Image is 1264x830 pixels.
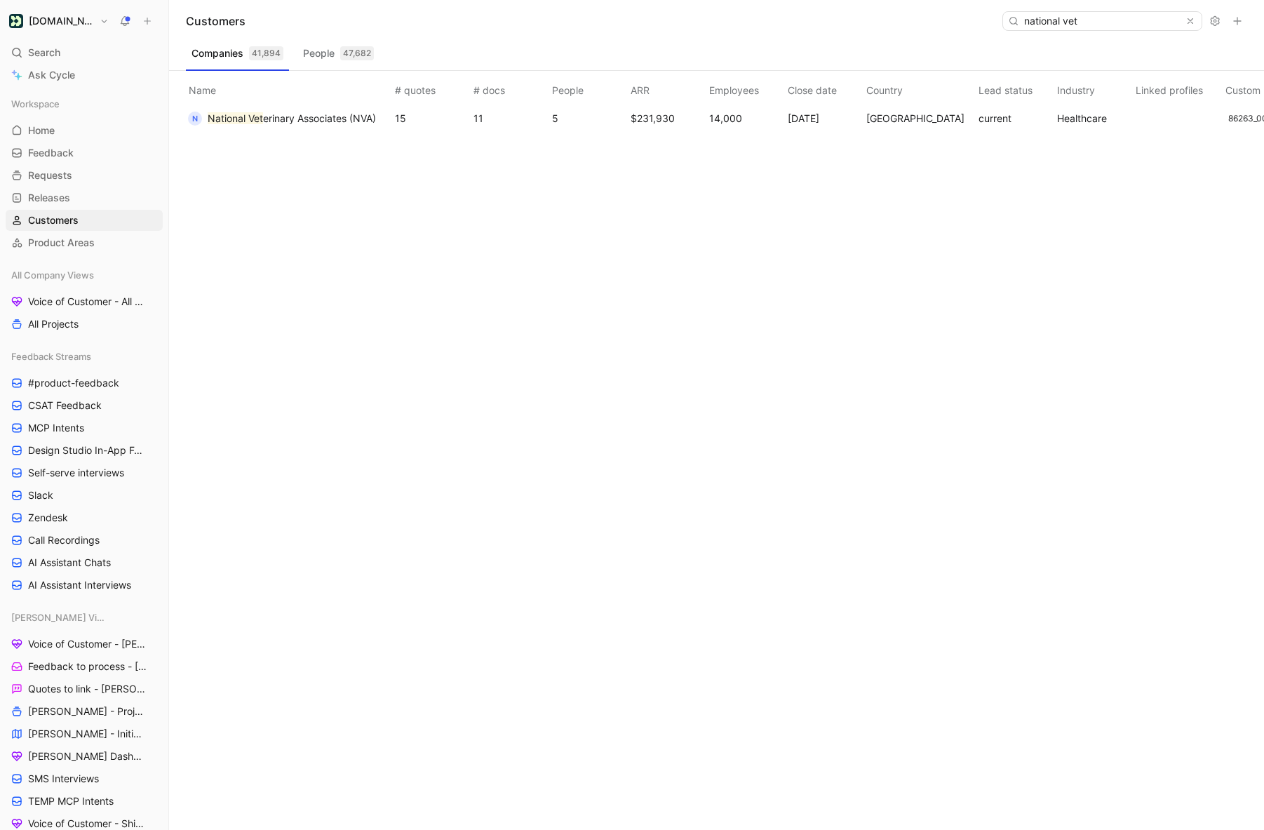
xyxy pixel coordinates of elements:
div: All Company Views [6,265,163,286]
span: Feedback [28,146,74,160]
span: Zendesk [28,511,68,525]
span: [PERSON_NAME] Dashboard [28,749,144,763]
a: Feedback to process - [PERSON_NAME] [6,656,163,677]
a: Call Recordings [6,530,163,551]
span: [PERSON_NAME] Views [11,610,107,624]
span: #product-feedback [28,376,119,390]
h1: Customers [186,13,246,29]
span: AI Assistant Chats [28,556,111,570]
div: N [188,112,202,126]
a: Releases [6,187,163,208]
td: 15 [392,105,471,133]
span: Feedback Streams [11,349,91,363]
th: # docs [471,71,549,105]
span: erinary Associates (NVA) [263,112,376,124]
a: Customers [6,210,163,231]
span: Feedback to process - [PERSON_NAME] [28,660,148,674]
a: Slack [6,485,163,506]
a: Feedback [6,142,163,163]
div: 47,682 [340,46,374,60]
td: 5 [549,105,628,133]
span: Requests [28,168,72,182]
span: All Projects [28,317,79,331]
span: Search [28,44,60,61]
a: AI Assistant Interviews [6,575,163,596]
a: [PERSON_NAME] - Initiatives [6,723,163,744]
a: Zendesk [6,507,163,528]
div: All Company ViewsVoice of Customer - All AreasAll Projects [6,265,163,335]
span: AI Assistant Interviews [28,578,131,592]
th: # quotes [392,71,471,105]
span: TEMP MCP Intents [28,794,114,808]
a: [PERSON_NAME] Dashboard [6,746,163,767]
th: Industry [1054,71,1133,105]
a: SMS Interviews [6,768,163,789]
th: Employees [706,71,785,105]
th: Close date [785,71,863,105]
a: AI Assistant Chats [6,552,163,573]
button: NNational Veterinary Associates (NVA) [183,107,381,130]
span: Quotes to link - [PERSON_NAME] [28,682,146,696]
td: $231,930 [628,105,706,133]
div: Feedback Streams [6,346,163,367]
a: TEMP MCP Intents [6,791,163,812]
button: Companies [186,42,289,65]
a: Product Areas [6,232,163,253]
a: Design Studio In-App Feedback [6,440,163,461]
td: 14,000 [706,105,785,133]
span: Customers [28,213,79,227]
span: Name [183,84,222,96]
div: Workspace [6,93,163,114]
a: All Projects [6,314,163,335]
a: Home [6,120,163,141]
span: [PERSON_NAME] - Initiatives [28,727,144,741]
a: CSAT Feedback [6,395,163,416]
span: MCP Intents [28,421,84,435]
div: Feedback Streams#product-feedbackCSAT FeedbackMCP IntentsDesign Studio In-App FeedbackSelf-serve ... [6,346,163,596]
th: Linked profiles [1133,71,1223,105]
span: SMS Interviews [28,772,99,786]
a: Requests [6,165,163,186]
span: Workspace [11,97,60,111]
th: Lead status [976,71,1054,105]
div: 41,894 [249,46,283,60]
a: Voice of Customer - All Areas [6,291,163,312]
span: Slack [28,488,53,502]
button: Customer.io[DOMAIN_NAME] [6,11,112,31]
span: Home [28,123,55,138]
span: Ask Cycle [28,67,75,83]
a: #product-feedback [6,373,163,394]
span: Voice of Customer - All Areas [28,295,144,309]
button: People [297,42,379,65]
span: [PERSON_NAME] - Projects [28,704,144,718]
img: Customer.io [9,14,23,28]
th: People [549,71,628,105]
span: Product Areas [28,236,95,250]
span: All Company Views [11,268,94,282]
th: Country [863,71,976,105]
td: 11 [471,105,549,133]
span: Voice of Customer - [PERSON_NAME] [28,637,147,651]
td: [GEOGRAPHIC_DATA] [863,105,976,133]
span: CSAT Feedback [28,399,102,413]
a: Ask Cycle [6,65,163,86]
td: Healthcare [1054,105,1133,133]
span: Call Recordings [28,533,100,547]
span: Self-serve interviews [28,466,124,480]
div: [PERSON_NAME] Views [6,607,163,628]
th: ARR [628,71,706,105]
a: Self-serve interviews [6,462,163,483]
span: Design Studio In-App Feedback [28,443,146,457]
mark: National Vet [208,112,263,124]
h1: [DOMAIN_NAME] [29,15,94,27]
span: Releases [28,191,70,205]
td: current [976,105,1054,133]
div: Search [6,42,163,63]
a: Voice of Customer - [PERSON_NAME] [6,634,163,655]
td: [DATE] [785,105,863,133]
a: MCP Intents [6,417,163,439]
a: Quotes to link - [PERSON_NAME] [6,678,163,700]
a: [PERSON_NAME] - Projects [6,701,163,722]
